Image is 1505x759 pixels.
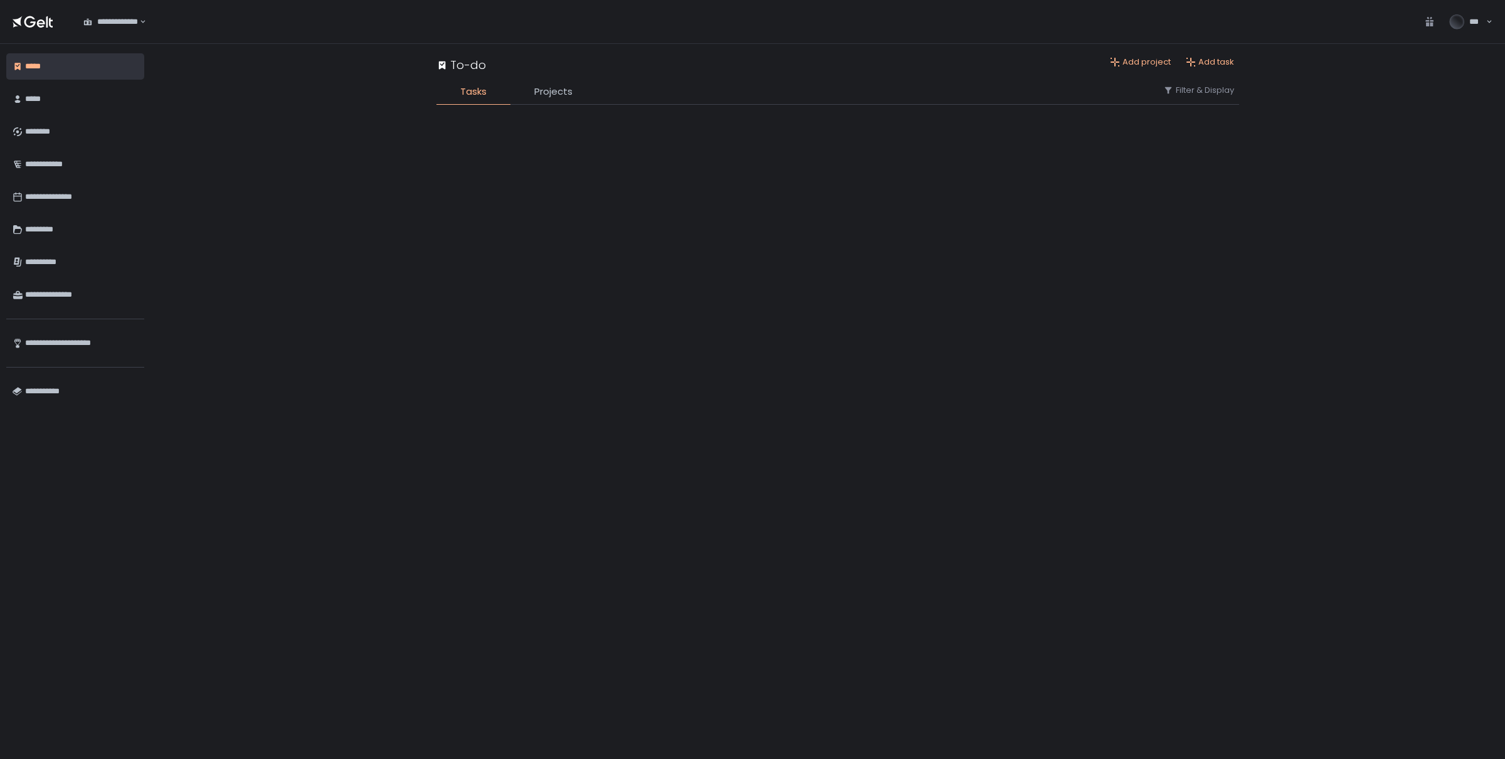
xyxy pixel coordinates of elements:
button: Filter & Display [1163,85,1234,96]
button: Add project [1110,56,1171,68]
div: Search for option [75,9,146,35]
span: Tasks [460,85,487,99]
span: Projects [534,85,573,99]
div: To-do [436,56,486,73]
button: Add task [1186,56,1234,68]
input: Search for option [138,16,139,28]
